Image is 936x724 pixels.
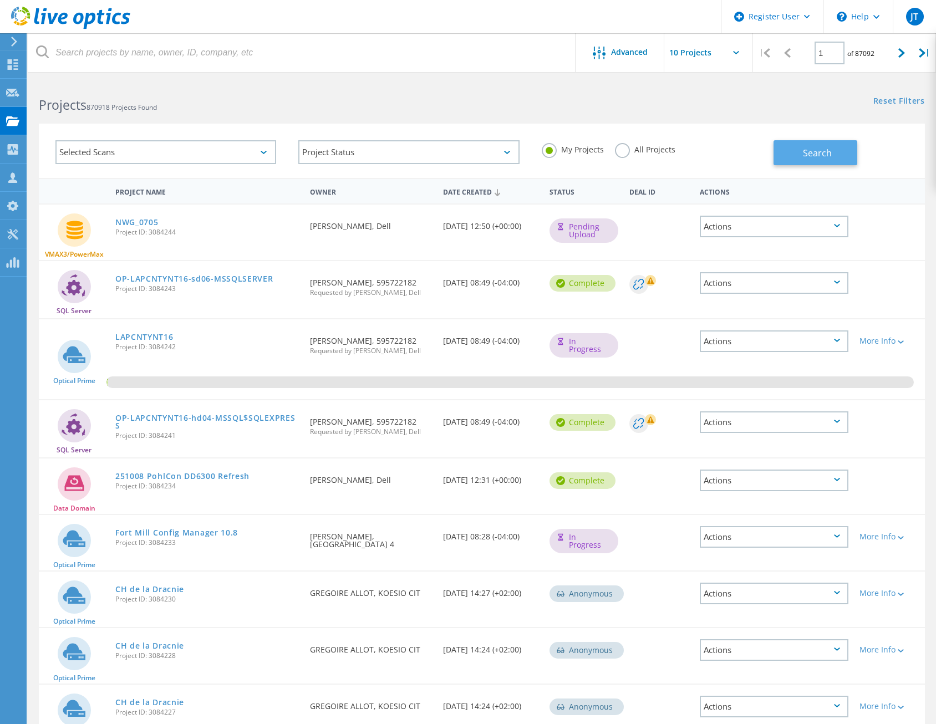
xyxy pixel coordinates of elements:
[753,33,776,73] div: |
[115,652,299,659] span: Project ID: 3084228
[438,458,544,495] div: [DATE] 12:31 (+00:00)
[115,709,299,716] span: Project ID: 3084227
[859,533,919,541] div: More Info
[700,583,848,604] div: Actions
[542,143,604,154] label: My Projects
[304,400,438,446] div: [PERSON_NAME], 595722182
[550,472,615,489] div: Complete
[438,205,544,241] div: [DATE] 12:50 (+00:00)
[55,140,276,164] div: Selected Scans
[438,515,544,552] div: [DATE] 08:28 (-04:00)
[438,685,544,721] div: [DATE] 14:24 (+02:00)
[57,308,91,314] span: SQL Server
[115,333,174,341] a: LAPCNTYNT16
[544,181,624,201] div: Status
[115,275,273,283] a: OP-LAPCNTYNT16-sd06-MSSQLSERVER
[115,483,299,490] span: Project ID: 3084234
[53,505,95,512] span: Data Domain
[11,23,130,31] a: Live Optics Dashboard
[115,472,250,480] a: 251008 PohlCon DD6300 Refresh
[304,628,438,665] div: GREGOIRE ALLOT, KOESIO CIT
[53,378,95,384] span: Optical Prime
[39,96,87,114] b: Projects
[700,330,848,352] div: Actions
[873,97,925,106] a: Reset Filters
[700,526,848,548] div: Actions
[438,319,544,356] div: [DATE] 08:49 (-04:00)
[115,344,299,350] span: Project ID: 3084242
[115,642,184,650] a: CH de la Dracnie
[115,529,238,537] a: Fort Mill Config Manager 10.8
[115,585,184,593] a: CH de la Dracnie
[115,539,299,546] span: Project ID: 3084233
[57,447,91,453] span: SQL Server
[87,103,157,112] span: 870918 Projects Found
[700,272,848,294] div: Actions
[438,181,544,202] div: Date Created
[304,458,438,495] div: [PERSON_NAME], Dell
[53,562,95,568] span: Optical Prime
[438,572,544,608] div: [DATE] 14:27 (+02:00)
[310,429,432,435] span: Requested by [PERSON_NAME], Dell
[53,675,95,681] span: Optical Prime
[550,529,618,553] div: In Progress
[859,337,919,345] div: More Info
[438,261,544,298] div: [DATE] 08:49 (-04:00)
[913,33,936,73] div: |
[298,140,519,164] div: Project Status
[304,261,438,307] div: [PERSON_NAME], 595722182
[304,205,438,241] div: [PERSON_NAME], Dell
[115,698,184,706] a: CH de la Dracnie
[700,411,848,433] div: Actions
[45,251,104,258] span: VMAX3/PowerMax
[438,628,544,665] div: [DATE] 14:24 (+02:00)
[859,702,919,710] div: More Info
[803,147,832,159] span: Search
[115,218,159,226] a: NWG_0705
[438,400,544,437] div: [DATE] 08:49 (-04:00)
[304,515,438,559] div: [PERSON_NAME], [GEOGRAPHIC_DATA] 4
[304,685,438,721] div: GREGOIRE ALLOT, KOESIO CIT
[304,181,438,201] div: Owner
[700,696,848,717] div: Actions
[115,414,299,430] a: OP-LAPCNTYNT16-hd04-MSSQL$SQLEXPRESS
[310,289,432,296] span: Requested by [PERSON_NAME], Dell
[550,414,615,431] div: Complete
[115,229,299,236] span: Project ID: 3084244
[700,216,848,237] div: Actions
[700,639,848,661] div: Actions
[615,143,675,154] label: All Projects
[550,585,624,602] div: Anonymous
[550,698,624,715] div: Anonymous
[694,181,854,201] div: Actions
[53,618,95,625] span: Optical Prime
[624,181,695,201] div: Deal Id
[115,285,299,292] span: Project ID: 3084243
[550,642,624,659] div: Anonymous
[847,49,874,58] span: of 87092
[611,48,648,56] span: Advanced
[28,33,576,72] input: Search projects by name, owner, ID, company, etc
[110,181,305,201] div: Project Name
[700,470,848,491] div: Actions
[304,319,438,365] div: [PERSON_NAME], 595722182
[115,596,299,603] span: Project ID: 3084230
[310,348,432,354] span: Requested by [PERSON_NAME], Dell
[859,589,919,597] div: More Info
[550,333,618,358] div: In Progress
[106,376,108,386] span: 0.24%
[115,432,299,439] span: Project ID: 3084241
[550,218,618,243] div: Pending Upload
[550,275,615,292] div: Complete
[304,572,438,608] div: GREGOIRE ALLOT, KOESIO CIT
[774,140,857,165] button: Search
[859,646,919,654] div: More Info
[910,12,918,21] span: JT
[837,12,847,22] svg: \n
